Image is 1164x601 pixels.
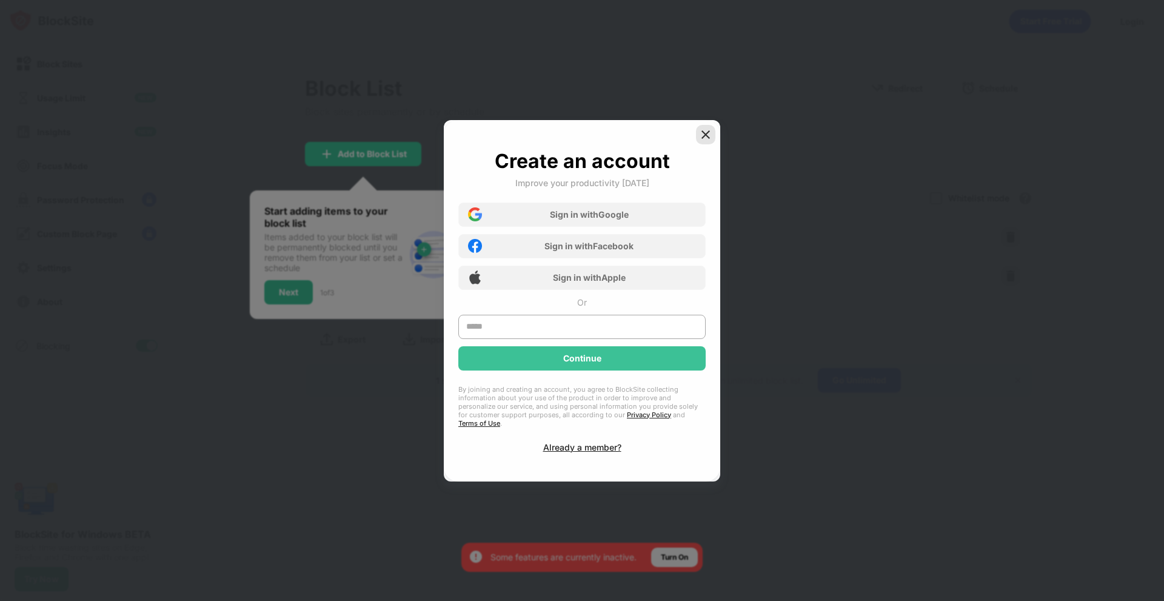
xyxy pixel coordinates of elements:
[515,178,649,188] div: Improve your productivity [DATE]
[468,239,482,253] img: facebook-icon.png
[458,419,500,428] a: Terms of Use
[468,270,482,284] img: apple-icon.png
[543,442,621,452] div: Already a member?
[577,297,587,307] div: Or
[495,149,670,173] div: Create an account
[544,241,634,251] div: Sign in with Facebook
[458,385,706,428] div: By joining and creating an account, you agree to BlockSite collecting information about your use ...
[563,354,601,363] div: Continue
[468,207,482,221] img: google-icon.png
[627,411,671,419] a: Privacy Policy
[550,209,629,220] div: Sign in with Google
[553,272,626,283] div: Sign in with Apple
